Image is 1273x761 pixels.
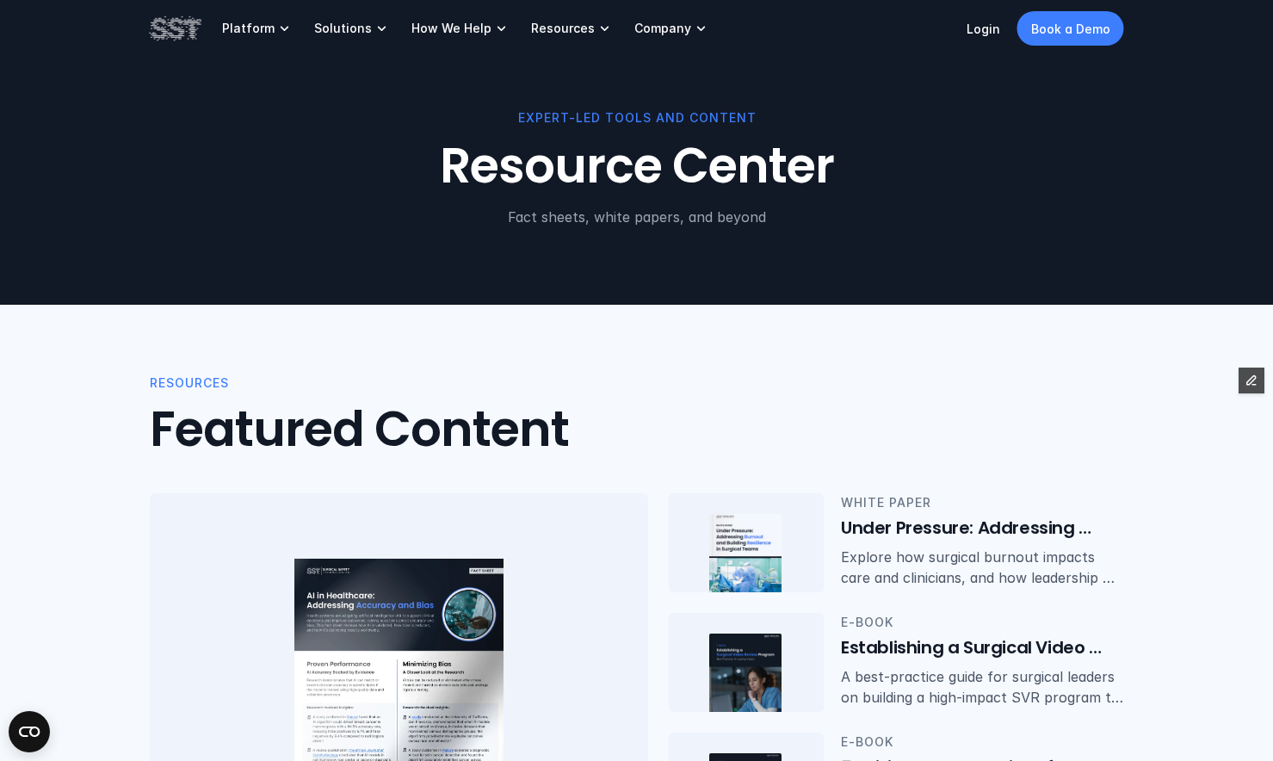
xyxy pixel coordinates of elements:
p: Solutions [314,21,372,36]
img: e-book cover [708,634,782,728]
p: Resources [531,21,595,36]
a: Login [967,22,1000,36]
p: Platform [222,21,275,36]
p: Company [634,21,691,36]
h1: Resource Center [150,138,1124,195]
p: E-Book [841,733,1124,752]
p: Explore how surgical burnout impacts care and clinicians, and how leadership can [PERSON_NAME] re... [841,548,1124,589]
img: SST logo [150,14,201,43]
a: e-book coverE-BookEstablishing a Surgical Video Review Program: Best Practices for Lasting Impact... [669,613,1124,712]
p: E-Book [841,613,1124,632]
button: Open CMP widget [9,711,50,752]
a: Under Pressure: Addressing Burnout and Resilience in Surgical Teams white paper coverWhite PaperU... [669,493,1124,592]
p: Expert-Led Tools and Content [150,108,1124,127]
p: How We Help [411,21,491,36]
a: Book a Demo [1017,11,1124,46]
h6: Establishing a Surgical Video Review Program: Best Practices for Lasting Impact [841,636,1124,660]
p: White Paper [841,493,1124,512]
h6: Under Pressure: Addressing Burnout and Resilience in Surgical Teams [841,517,1124,541]
p: Book a Demo [1031,20,1110,38]
img: Under Pressure: Addressing Burnout and Resilience in Surgical Teams white paper cover [708,514,782,609]
h2: Featured Content [150,401,569,459]
p: resources [150,374,229,393]
button: Edit Framer Content [1239,368,1264,393]
p: Fact sheets, white papers, and beyond [150,207,1124,227]
p: A best-practice guide for surgical leaders on building a high-impact SVR program to improve quali... [841,667,1124,708]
